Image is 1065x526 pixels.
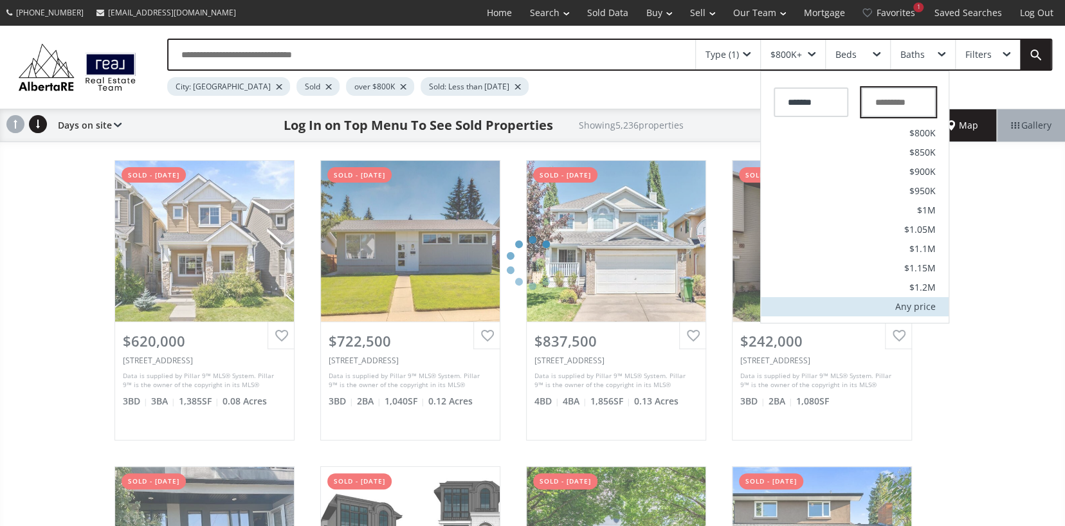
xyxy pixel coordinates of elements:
[909,186,936,195] span: $950K
[421,77,529,96] div: Sold: Less than [DATE]
[909,244,936,253] span: $1.1M
[13,41,141,94] img: Logo
[904,264,936,273] span: $1.15M
[284,116,553,134] h1: Log In on Top Menu To See Sold Properties
[909,148,936,157] span: $850K
[51,109,122,141] div: Days on site
[108,7,236,18] span: [EMAIL_ADDRESS][DOMAIN_NAME]
[909,167,936,176] span: $900K
[579,120,684,130] h2: Showing 5,236 properties
[900,50,925,59] div: Baths
[705,50,739,59] div: Type (1)
[997,109,1065,141] div: Gallery
[296,77,340,96] div: Sold
[913,3,924,12] div: 1
[895,302,936,311] div: Any price
[346,77,414,96] div: over $800K
[167,77,290,96] div: City: [GEOGRAPHIC_DATA]
[770,50,802,59] div: $800K+
[965,50,992,59] div: Filters
[929,109,997,141] div: Map
[90,1,242,24] a: [EMAIL_ADDRESS][DOMAIN_NAME]
[917,206,936,215] span: $1M
[904,225,936,234] span: $1.05M
[947,119,978,132] span: Map
[16,7,84,18] span: [PHONE_NUMBER]
[909,283,936,292] span: $1.2M
[1011,119,1051,132] span: Gallery
[835,50,857,59] div: Beds
[909,129,936,138] span: $800K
